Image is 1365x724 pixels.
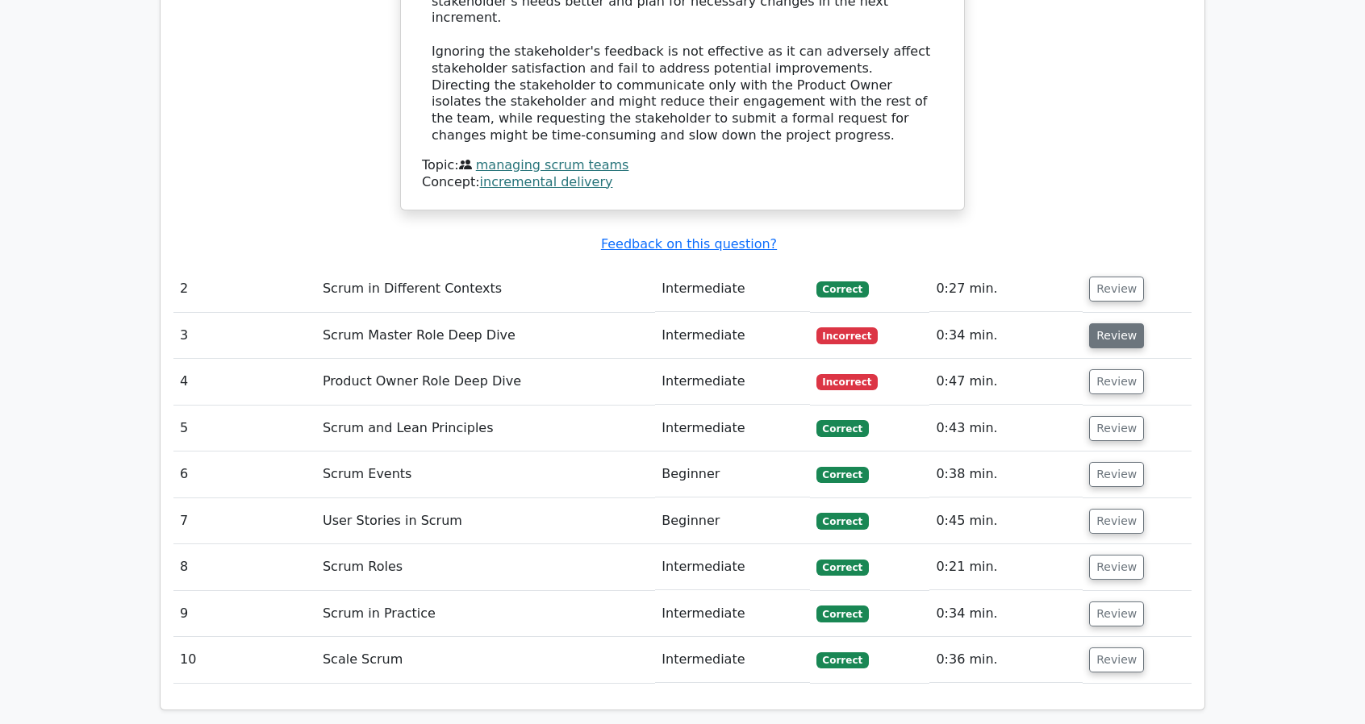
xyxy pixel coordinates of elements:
[173,498,316,544] td: 7
[816,327,879,343] span: Incorrect
[1089,369,1144,394] button: Review
[173,637,316,683] td: 10
[173,313,316,359] td: 3
[316,637,655,683] td: Scale Scrum
[655,637,809,683] td: Intermediate
[929,451,1083,497] td: 0:38 min.
[316,591,655,637] td: Scrum in Practice
[929,359,1083,405] td: 0:47 min.
[655,544,809,590] td: Intermediate
[480,174,613,189] a: incremental delivery
[173,266,316,312] td: 2
[655,313,809,359] td: Intermediate
[601,236,777,252] a: Feedback on this question?
[816,281,869,298] span: Correct
[173,406,316,451] td: 5
[929,313,1083,359] td: 0:34 min.
[655,591,809,637] td: Intermediate
[173,591,316,637] td: 9
[816,513,869,529] span: Correct
[816,652,869,668] span: Correct
[929,498,1083,544] td: 0:45 min.
[316,266,655,312] td: Scrum in Different Contexts
[173,359,316,405] td: 4
[816,605,869,622] span: Correct
[929,544,1083,590] td: 0:21 min.
[655,266,809,312] td: Intermediate
[316,451,655,497] td: Scrum Events
[1089,555,1144,580] button: Review
[476,157,629,173] a: managing scrum teams
[929,591,1083,637] td: 0:34 min.
[655,498,809,544] td: Beginner
[316,359,655,405] td: Product Owner Role Deep Dive
[929,266,1083,312] td: 0:27 min.
[422,174,943,191] div: Concept:
[1089,601,1144,626] button: Review
[1089,323,1144,348] button: Review
[173,544,316,590] td: 8
[1089,416,1144,441] button: Review
[929,637,1083,683] td: 0:36 min.
[316,498,655,544] td: User Stories in Scrum
[655,451,809,497] td: Beginner
[316,544,655,590] td: Scrum Roles
[316,406,655,451] td: Scrum and Lean Principles
[1089,462,1144,487] button: Review
[655,406,809,451] td: Intermediate
[1089,647,1144,672] button: Review
[816,467,869,483] span: Correct
[655,359,809,405] td: Intermediate
[816,374,879,390] span: Incorrect
[1089,509,1144,534] button: Review
[316,313,655,359] td: Scrum Master Role Deep Dive
[929,406,1083,451] td: 0:43 min.
[173,451,316,497] td: 6
[422,157,943,174] div: Topic:
[1089,277,1144,302] button: Review
[816,560,869,576] span: Correct
[816,420,869,436] span: Correct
